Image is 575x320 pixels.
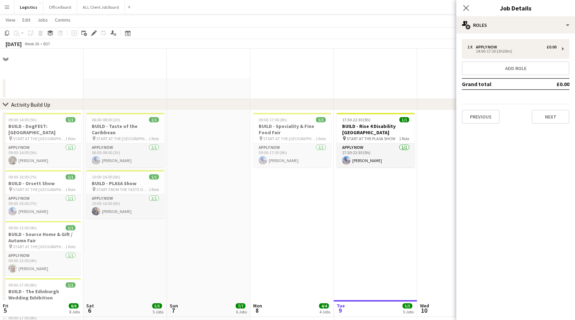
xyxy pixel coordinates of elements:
[20,15,33,24] a: Edit
[149,187,159,192] span: 1 Role
[43,41,50,46] div: BST
[65,187,75,192] span: 1 Role
[253,144,331,167] app-card-role: APPLY NOW1/109:00-17:00 (8h)[PERSON_NAME]
[3,221,81,275] app-job-card: 09:00-13:00 (4h)1/1BUILD - Source Home & Gift / Autumn Fair START AT THE [GEOGRAPHIC_DATA]1 RoleA...
[476,45,500,49] div: APPLY NOW
[23,41,40,46] span: Week 36
[253,113,331,167] app-job-card: 09:00-17:00 (8h)1/1BUILD - Speciality & Fine Food Fair START AT THE [GEOGRAPHIC_DATA]1 RoleAPPLY ...
[3,288,81,301] h3: BUILD - The Edinburgh Wedding Exhibition
[403,303,412,308] span: 5/5
[399,136,409,141] span: 1 Role
[316,117,326,122] span: 1/1
[3,231,81,244] h3: BUILD - Source Home & Gift / Autumn Fair
[6,40,22,47] div: [DATE]
[319,309,330,314] div: 4 Jobs
[86,195,164,218] app-card-role: APPLY NOW1/110:00-16:00 (6h)[PERSON_NAME]
[149,117,159,122] span: 1/1
[52,15,73,24] a: Comms
[3,15,18,24] a: View
[236,303,245,308] span: 7/7
[316,136,326,141] span: 1 Role
[532,110,569,124] button: Next
[3,195,81,218] app-card-role: APPLY NOW1/109:00-16:00 (7h)[PERSON_NAME]
[253,303,262,309] span: Mon
[86,123,164,136] h3: BUILD - Taste of the Caribbean
[8,282,37,288] span: 09:00-17:00 (8h)
[3,252,81,275] app-card-role: APPLY NOW1/109:00-13:00 (4h)[PERSON_NAME]
[13,136,65,141] span: START AT THE [GEOGRAPHIC_DATA]
[65,244,75,249] span: 1 Role
[153,309,163,314] div: 5 Jobs
[92,117,120,122] span: 06:00-08:00 (2h)
[547,45,556,49] div: £0.00
[35,15,51,24] a: Jobs
[319,303,329,308] span: 4/4
[456,3,575,13] h3: Job Details
[149,174,159,180] span: 1/1
[86,180,164,186] h3: BUILD - PLASA Show
[3,113,81,167] app-job-card: 09:00-14:00 (5h)1/1BUILD - DogFEST: [GEOGRAPHIC_DATA] START AT THE [GEOGRAPHIC_DATA]1 RoleAPPLY N...
[149,136,159,141] span: 1 Role
[8,174,37,180] span: 09:00-16:00 (7h)
[13,187,65,192] span: START AT THE [GEOGRAPHIC_DATA]
[69,303,79,308] span: 8/8
[2,306,8,314] span: 5
[263,136,316,141] span: START AT THE [GEOGRAPHIC_DATA]
[96,136,149,141] span: START AT THE [GEOGRAPHIC_DATA]
[169,306,178,314] span: 7
[152,303,162,308] span: 5/5
[8,225,37,230] span: 09:00-13:00 (4h)
[8,117,37,122] span: 09:00-14:00 (5h)
[86,303,94,309] span: Sat
[419,306,429,314] span: 10
[337,113,415,167] app-job-card: 17:30-22:30 (5h)1/1BUILD - Rise 4 Disability [GEOGRAPHIC_DATA] START AT THE PLASA SHOW1 RoleAPPLY...
[66,225,75,230] span: 1/1
[462,61,569,75] button: Add role
[3,144,81,167] app-card-role: APPLY NOW1/109:00-14:00 (5h)[PERSON_NAME]
[43,0,77,14] button: Office Board
[92,174,120,180] span: 10:00-16:00 (6h)
[253,123,331,136] h3: BUILD - Speciality & Fine Food Fair
[337,123,415,136] h3: BUILD - Rise 4 Disability [GEOGRAPHIC_DATA]
[420,303,429,309] span: Wed
[11,101,50,108] div: Activity Build Up
[14,0,43,14] button: Logistics
[3,123,81,136] h3: BUILD - DogFEST: [GEOGRAPHIC_DATA]
[86,144,164,167] app-card-role: APPLY NOW1/106:00-08:00 (2h)[PERSON_NAME]
[66,282,75,288] span: 1/1
[337,144,415,167] app-card-role: APPLY NOW1/117:30-22:30 (5h)[PERSON_NAME]
[336,306,345,314] span: 9
[22,17,30,23] span: Edit
[456,17,575,33] div: Roles
[170,303,178,309] span: Sun
[467,45,476,49] div: 1 x
[85,306,94,314] span: 6
[3,170,81,218] app-job-card: 09:00-16:00 (7h)1/1BUILD - Orsett Show START AT THE [GEOGRAPHIC_DATA]1 RoleAPPLY NOW1/109:00-16:0...
[69,309,80,314] div: 8 Jobs
[37,17,48,23] span: Jobs
[252,306,262,314] span: 8
[55,17,71,23] span: Comms
[462,110,500,124] button: Previous
[65,136,75,141] span: 1 Role
[399,117,409,122] span: 1/1
[6,17,15,23] span: View
[342,117,370,122] span: 17:30-22:30 (5h)
[3,180,81,186] h3: BUILD - Orsett Show
[86,170,164,218] app-job-card: 10:00-16:00 (6h)1/1BUILD - PLASA Show START FROM THE TASTE OF THE CARIBBEAN1 RoleAPPLY NOW1/110:0...
[536,78,569,90] td: £0.00
[86,113,164,167] div: 06:00-08:00 (2h)1/1BUILD - Taste of the Caribbean START AT THE [GEOGRAPHIC_DATA]1 RoleAPPLY NOW1/...
[77,0,125,14] button: ALL Client Job Board
[66,117,75,122] span: 1/1
[3,303,8,309] span: Fri
[66,174,75,180] span: 1/1
[13,244,65,249] span: START AT THE [GEOGRAPHIC_DATA]
[96,187,149,192] span: START FROM THE TASTE OF THE CARIBBEAN
[403,309,414,314] div: 5 Jobs
[236,309,247,314] div: 6 Jobs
